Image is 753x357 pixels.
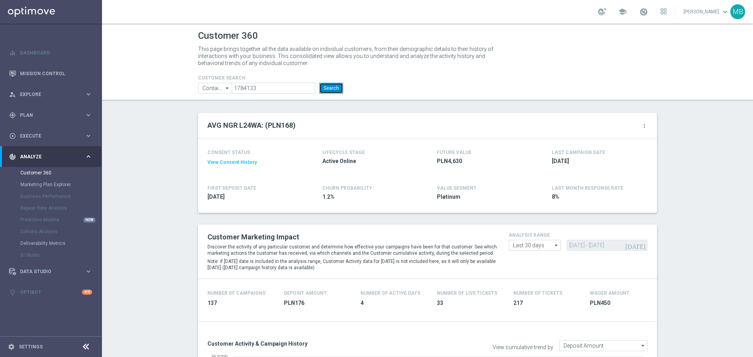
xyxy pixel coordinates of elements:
[207,299,275,307] span: 137
[20,226,101,237] div: Cohorts Analysis
[20,154,85,159] span: Analyze
[9,132,85,140] div: Execute
[9,132,16,140] i: play_circle_outline
[322,158,414,165] span: Active Online
[552,158,644,165] span: 2025-09-14
[9,91,16,98] i: person_search
[9,42,92,63] div: Dashboard
[9,133,93,139] button: play_circle_outline Execute keyboard_arrow_right
[207,244,497,256] p: Discover the activity of any particular customer and determine how effective your campaigns have ...
[513,290,562,296] h4: Number Of Tickets
[9,112,85,119] div: Plan
[207,340,422,347] h3: Customer Activity & Campaign History
[360,290,420,296] h4: Number of Active Days
[437,150,471,155] h4: FUTURE VALUE
[207,185,256,191] h4: FIRST DEPOSIT DATE
[9,153,85,160] div: Analyze
[9,112,93,118] button: gps_fixed Plan keyboard_arrow_right
[639,341,647,351] i: arrow_drop_down
[20,282,82,303] a: Optibot
[85,132,92,140] i: keyboard_arrow_right
[360,299,427,307] span: 4
[20,237,101,249] div: Deliverability Metrics
[641,123,648,129] i: more_vert
[284,290,327,296] h4: Deposit Amount
[509,232,648,238] h4: analysis range
[683,6,730,18] a: [PERSON_NAME]keyboard_arrow_down
[20,214,101,226] div: Predictive Models
[322,185,372,191] span: CHURN PROBABILITY
[8,343,15,350] i: settings
[553,240,560,250] i: arrow_drop_down
[9,268,93,275] button: Data Studio keyboard_arrow_right
[319,83,343,94] button: Search
[9,289,16,296] i: lightbulb
[20,181,82,188] a: Marketing Plan Explorer
[437,185,477,191] h4: VALUE SEGMENT
[9,153,16,160] i: track_changes
[437,290,497,296] h4: Number Of Live Tickets
[207,121,296,130] h2: AVG NGR L24WA: (PLN168)
[552,193,644,201] span: 8%
[85,153,92,160] i: keyboard_arrow_right
[9,112,16,119] i: gps_fixed
[20,63,92,84] a: Mission Control
[207,232,497,242] h2: Customer Marketing Impact
[9,91,93,98] button: person_search Explore keyboard_arrow_right
[590,290,629,296] h4: Wager Amount
[9,71,93,77] button: Mission Control
[198,75,343,81] h4: CUSTOMER SEARCH
[20,92,85,97] span: Explore
[207,150,299,155] h4: CONSENT STATUS
[20,249,101,261] div: BI Studio
[721,7,729,16] span: keyboard_arrow_down
[207,193,299,201] span: 2020-03-15
[9,154,93,160] button: track_changes Analyze keyboard_arrow_right
[552,150,605,155] h4: LAST CAMPAIGN DATE
[437,193,529,201] span: Platinum
[83,217,96,223] div: NEW
[618,7,627,16] span: school
[284,299,351,307] span: PLN176
[552,185,623,191] span: LAST MONTH RESPONSE RATE
[493,344,553,351] label: View cumulative trend by
[9,268,85,275] div: Data Studio
[9,91,85,98] div: Explore
[207,290,266,296] h4: Number of Campaigns
[9,282,92,303] div: Optibot
[437,299,504,307] span: 33
[198,45,500,67] p: This page brings together all the data available on individual customers, from their demographic ...
[9,50,93,56] button: equalizer Dashboard
[322,193,414,201] span: 1.2%
[85,268,92,275] i: keyboard_arrow_right
[513,299,580,307] span: 217
[20,134,85,138] span: Execute
[20,167,101,179] div: Customer 360
[322,150,365,155] h4: LIFECYCLE STAGE
[20,170,82,176] a: Customer 360
[9,63,92,84] div: Mission Control
[198,30,657,42] h1: Customer 360
[198,83,232,94] input: Contains
[20,202,101,214] div: Repeat Rate Analysis
[85,111,92,119] i: keyboard_arrow_right
[20,179,101,190] div: Marketing Plan Explorer
[437,158,529,165] span: PLN4,630
[224,83,231,93] i: arrow_drop_down
[590,299,657,307] span: PLN450
[85,91,92,98] i: keyboard_arrow_right
[82,290,92,295] div: +10
[9,289,93,295] button: lightbulb Optibot +10
[19,344,43,349] a: Settings
[207,258,497,271] p: Note: if [DATE] date is included in the analysis range, Customer Activity data for [DATE] is not ...
[730,4,745,19] div: MB
[9,49,16,56] i: equalizer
